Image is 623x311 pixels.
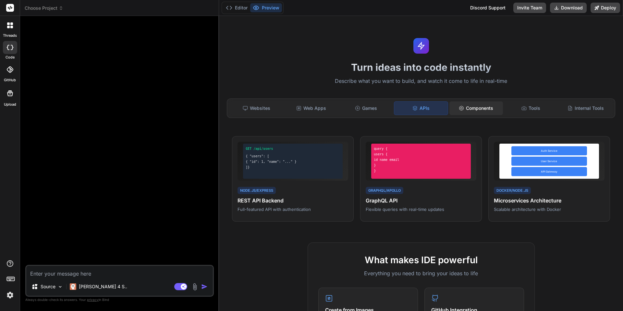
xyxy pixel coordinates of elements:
label: threads [3,33,17,38]
p: Scalable architecture with Docker [494,206,605,212]
div: query { [374,146,468,151]
div: ]} [246,165,340,170]
div: GraphQL/Apollo [366,187,403,194]
img: Claude 4 Sonnet [70,283,76,290]
p: Describe what you want to build, and watch it come to life in real-time [223,77,619,85]
div: Node.js/Express [238,187,276,194]
p: [PERSON_NAME] 4 S.. [79,283,127,290]
div: Tools [504,101,558,115]
div: User Service [511,157,587,166]
div: Components [449,101,503,115]
label: GitHub [4,77,16,83]
div: Websites [230,101,283,115]
div: Games [339,101,393,115]
div: } [374,163,468,168]
h4: Microservices Architecture [494,197,605,204]
img: settings [5,290,16,301]
div: API Gateway [511,167,587,176]
button: Editor [223,3,250,12]
div: { "id": 1, "name": "..." } [246,159,340,164]
p: Full-featured API with authentication [238,206,348,212]
p: Flexible queries with real-time updates [366,206,476,212]
button: Preview [250,3,282,12]
h1: Turn ideas into code instantly [223,61,619,73]
div: id name email [374,157,468,162]
span: Choose Project [25,5,63,11]
p: Everything you need to bring your ideas to life [318,269,524,277]
h2: What makes IDE powerful [318,253,524,267]
span: privacy [87,298,99,302]
div: users { [374,152,468,157]
img: icon [201,283,208,290]
label: Upload [4,102,16,107]
button: Deploy [591,3,620,13]
div: Discord Support [466,3,509,13]
p: Always double-check its answers. Your in Bind [25,297,214,303]
button: Invite Team [513,3,546,13]
h4: REST API Backend [238,197,348,204]
p: Source [41,283,55,290]
div: Internal Tools [559,101,612,115]
img: Pick Models [57,284,63,290]
div: GET /api/users [246,146,340,151]
div: } [374,168,468,173]
div: Docker/Node.js [494,187,531,194]
h4: GraphQL API [366,197,476,204]
label: code [6,55,15,60]
div: APIs [394,101,448,115]
img: attachment [191,283,199,291]
div: { "users": [ [246,154,340,159]
button: Download [550,3,587,13]
div: Auth Service [511,146,587,155]
div: Web Apps [285,101,338,115]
